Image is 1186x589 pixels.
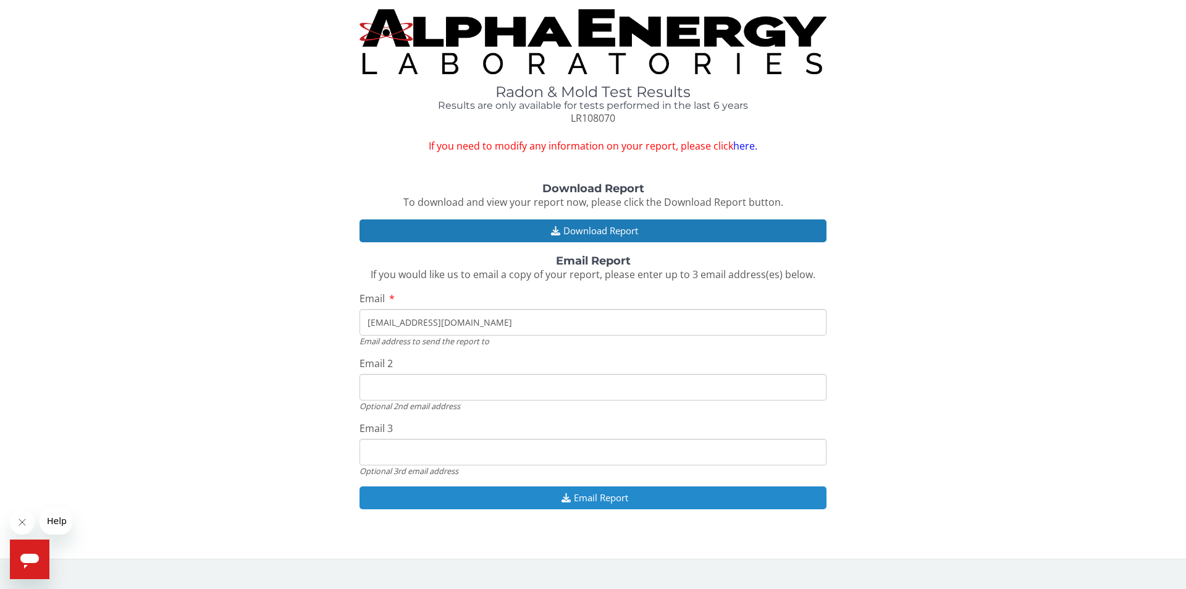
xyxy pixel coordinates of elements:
[360,357,393,370] span: Email 2
[360,219,826,242] button: Download Report
[360,9,826,74] img: TightCrop.jpg
[733,139,757,153] a: here.
[360,100,826,111] h4: Results are only available for tests performed in the last 6 years
[360,139,826,153] span: If you need to modify any information on your report, please click
[360,400,826,412] div: Optional 2nd email address
[371,268,815,281] span: If you would like us to email a copy of your report, please enter up to 3 email address(es) below.
[360,486,826,509] button: Email Report
[556,254,631,268] strong: Email Report
[360,84,826,100] h1: Radon & Mold Test Results
[360,465,826,477] div: Optional 3rd email address
[360,336,826,347] div: Email address to send the report to
[542,182,644,195] strong: Download Report
[571,111,615,125] span: LR108070
[360,422,393,435] span: Email 3
[10,510,35,535] iframe: Close message
[40,507,72,535] iframe: Message from company
[10,540,49,579] iframe: Button to launch messaging window
[360,292,385,305] span: Email
[403,195,783,209] span: To download and view your report now, please click the Download Report button.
